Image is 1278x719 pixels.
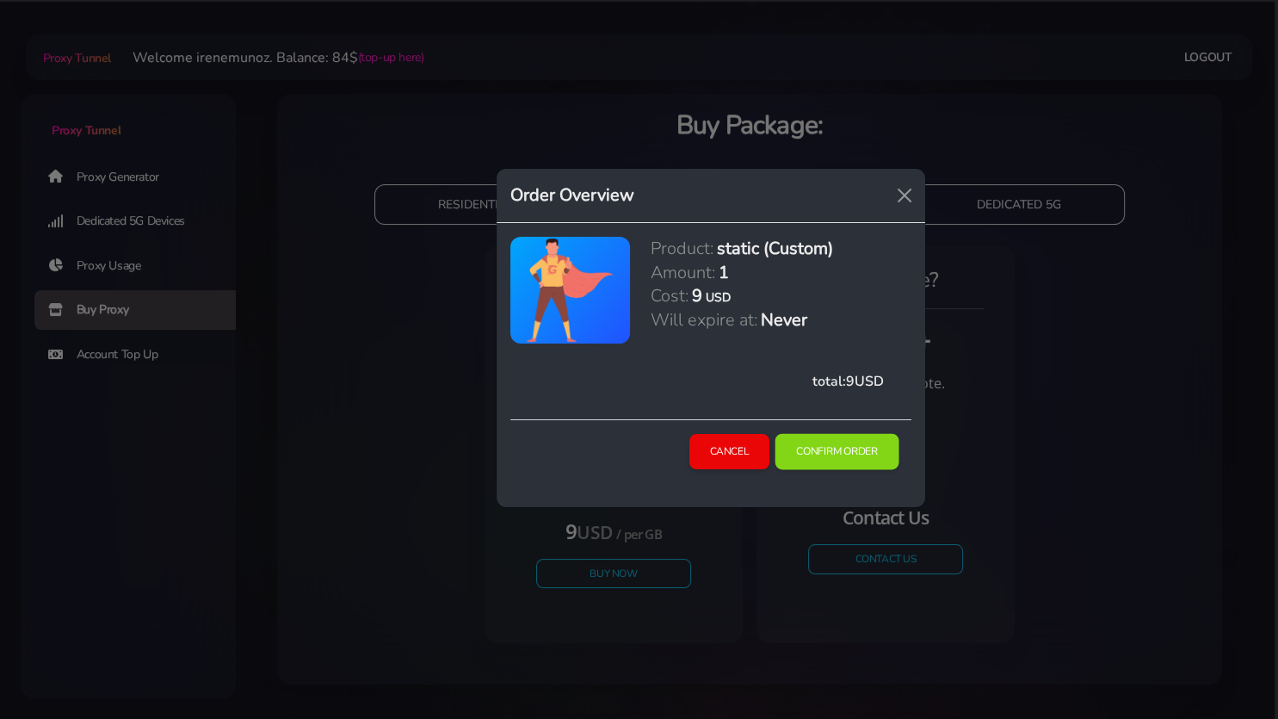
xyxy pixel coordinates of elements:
h6: USD [706,289,731,306]
h5: Product: [651,237,713,260]
h5: static (Custom) [717,237,833,260]
span: 9 [846,372,855,391]
h5: Cost: [651,284,688,307]
button: Cancel [689,434,770,469]
iframe: Webchat Widget [1195,635,1256,697]
h5: Will expire at: [651,308,757,332]
img: antenna.png [525,237,614,344]
h5: 9 [692,284,702,307]
h5: Order Overview [510,183,634,208]
h5: Never [761,308,807,332]
button: Close [891,182,918,209]
h5: Amount: [651,261,715,284]
span: total: USD [812,372,884,391]
h5: 1 [719,261,729,284]
button: Confirm Order [775,434,899,470]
